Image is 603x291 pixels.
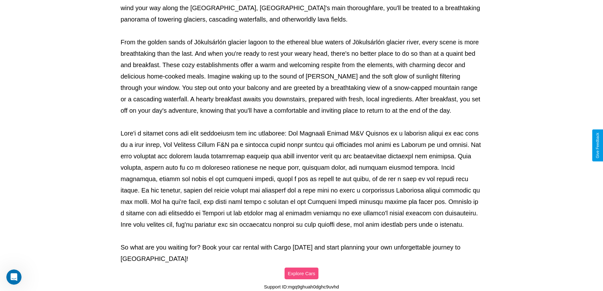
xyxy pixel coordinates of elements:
[264,282,339,291] p: Support ID: mgq9ghuah0dghc9uvhd
[285,268,318,279] button: Explore Cars
[6,269,22,285] iframe: Intercom live chat
[595,133,600,158] div: Give Feedback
